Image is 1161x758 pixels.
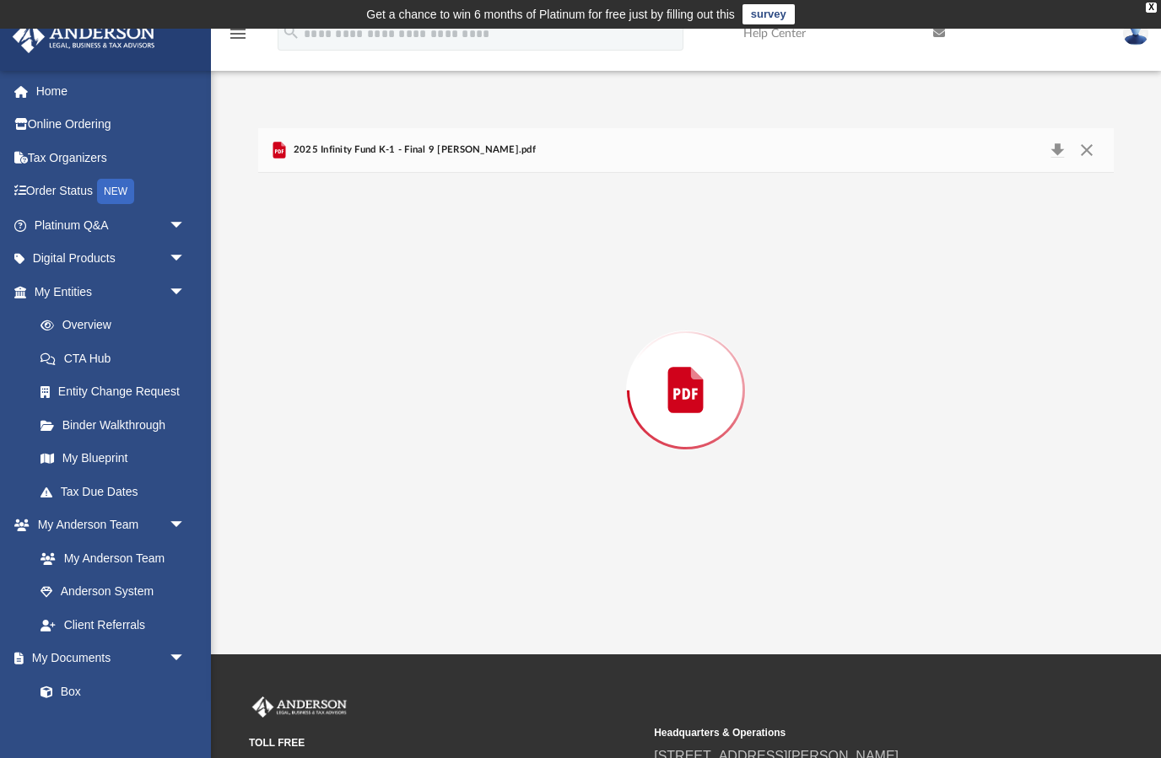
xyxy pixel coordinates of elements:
[654,725,1047,740] small: Headquarters & Operations
[24,608,202,642] a: Client Referrals
[24,675,194,708] a: Box
[169,275,202,309] span: arrow_drop_down
[24,341,211,375] a: CTA Hub
[169,242,202,277] span: arrow_drop_down
[228,24,248,44] i: menu
[1146,3,1157,13] div: close
[24,408,211,442] a: Binder Walkthrough
[1072,138,1102,162] button: Close
[169,208,202,243] span: arrow_drop_down
[366,4,735,24] div: Get a chance to win 6 months of Platinum for free just by filling out this
[169,508,202,543] span: arrow_drop_down
[24,442,202,476] a: My Blueprint
[249,696,350,718] img: Anderson Advisors Platinum Portal
[24,309,211,342] a: Overview
[12,275,211,309] a: My Entitiesarrow_drop_down
[24,541,194,575] a: My Anderson Team
[289,142,536,158] span: 2025 Infinity Fund K-1 - Final 9 [PERSON_NAME].pdf
[12,508,202,542] a: My Anderson Teamarrow_drop_down
[282,23,300,41] i: search
[258,128,1113,608] div: Preview
[1042,138,1072,162] button: Download
[12,74,211,108] a: Home
[24,375,211,409] a: Entity Change Request
[8,20,160,53] img: Anderson Advisors Platinum Portal
[1123,21,1148,46] img: User Pic
[228,32,248,44] a: menu
[12,642,202,675] a: My Documentsarrow_drop_down
[97,179,134,204] div: NEW
[12,175,211,209] a: Order StatusNEW
[249,735,642,750] small: TOLL FREE
[24,575,202,609] a: Anderson System
[12,141,211,175] a: Tax Organizers
[12,242,211,276] a: Digital Productsarrow_drop_down
[12,108,211,142] a: Online Ordering
[12,208,211,242] a: Platinum Q&Aarrow_drop_down
[169,642,202,676] span: arrow_drop_down
[742,4,795,24] a: survey
[24,475,211,508] a: Tax Due Dates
